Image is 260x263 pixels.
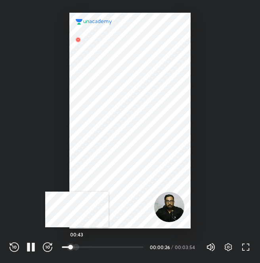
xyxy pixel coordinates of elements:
img: wMgqJGBwKWe8AAAAABJRU5ErkJggg== [73,35,83,44]
img: logo.2a7e12a2.svg [76,19,112,25]
div: 00:03:54 [175,245,197,250]
div: / [171,245,173,250]
h5: 00:43 [70,232,83,237]
div: 00:00:26 [150,245,170,250]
